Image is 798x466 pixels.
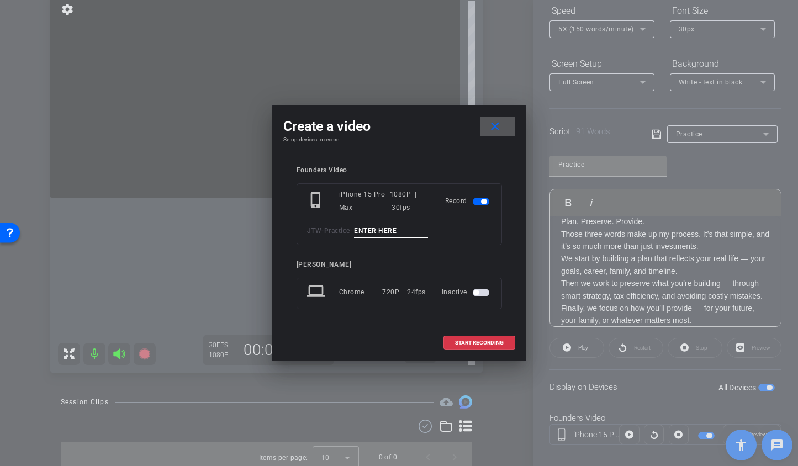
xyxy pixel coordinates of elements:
[307,227,322,235] span: JTW
[307,282,327,302] mat-icon: laptop
[324,227,350,235] span: Practice
[488,120,502,134] mat-icon: close
[297,166,502,174] div: Founders Video
[339,282,383,302] div: Chrome
[339,188,390,214] div: iPhone 15 Pro Max
[390,188,429,214] div: 1080P | 30fps
[297,261,502,269] div: [PERSON_NAME]
[321,227,324,235] span: -
[445,188,492,214] div: Record
[283,116,515,136] div: Create a video
[350,227,353,235] span: -
[455,340,504,346] span: START RECORDING
[443,336,515,349] button: START RECORDING
[382,282,426,302] div: 720P | 24fps
[307,191,327,211] mat-icon: phone_iphone
[283,136,515,143] h4: Setup devices to record
[354,224,428,238] input: ENTER HERE
[442,282,492,302] div: Inactive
